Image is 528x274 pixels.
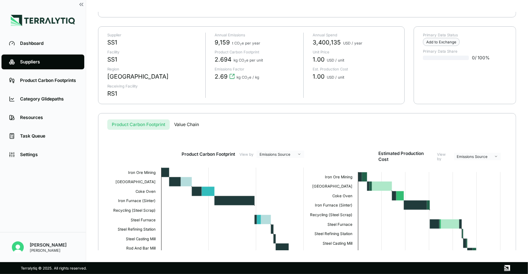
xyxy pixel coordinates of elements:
svg: View audit trail [229,73,235,79]
span: 9,159 [215,38,230,47]
text: Steel Furnace [131,218,156,222]
img: Mridul Gupta [12,241,24,253]
img: Logo [11,15,75,26]
sub: 2 [247,77,249,80]
div: Suppliers [20,59,77,65]
p: Est. Production Cost [313,67,395,71]
button: Emissions Source [454,153,501,160]
p: Emissions Factor [215,67,297,71]
span: 3,400,135 [313,38,341,47]
span: USD / year [343,41,362,45]
p: Annual Spend [313,33,395,37]
text: Iron Ore Mining [325,175,352,179]
label: View by [239,152,254,156]
span: t CO e per year [232,41,260,45]
button: Emissions Source [257,151,304,158]
text: Coke Oven [332,194,352,198]
button: Open user button [9,238,27,256]
div: [PERSON_NAME] [30,248,66,252]
text: Steel Refining Station [118,227,156,232]
button: Product Carbon Footprint [107,119,170,130]
div: RS1 [107,89,117,98]
span: 2.694 [215,55,231,64]
button: Value Chain [170,119,203,130]
text: Steel Casting Mill [126,237,156,241]
div: [PERSON_NAME] [30,242,66,248]
label: View by [437,152,451,161]
text: Coke Oven [136,189,156,194]
div: Add to Exchange [423,38,460,46]
text: [GEOGRAPHIC_DATA] [312,184,352,188]
span: 1.00 [313,55,325,64]
h2: Estimated Production Cost [378,151,434,162]
span: USD / unit [327,75,344,79]
text: Rod And Bar Mill [126,246,156,250]
text: Iron Ore Mining [128,170,156,175]
p: Supplier [107,33,199,37]
text: Steel Furnace [327,222,352,227]
div: [GEOGRAPHIC_DATA] [107,72,169,81]
text: Iron Furnace (Sinter) [315,203,352,207]
text: Recycling (Steel Scrap) [310,212,352,217]
text: Steel Refining Station [314,231,352,236]
h2: Product Carbon Footprint [182,151,235,157]
div: Category Glidepaths [20,96,77,102]
p: Primary Data Share [423,49,507,53]
span: kg CO e / kg [237,75,259,79]
div: Settings [20,152,77,158]
p: Receiving Facility [107,84,199,88]
div: SS1 [107,38,117,47]
div: Task Queue [20,133,77,139]
sub: 2 [244,60,246,63]
p: Primary Data Status [423,33,507,37]
div: SS1 [107,55,117,64]
p: Region [107,67,199,71]
span: USD / unit [327,58,344,62]
div: Product Carbon Footprints [20,77,77,83]
p: Unit Price [313,50,395,54]
text: Iron Furnace (Sinter) [118,198,156,203]
text: Recycling (Steel Scrap) [113,208,156,213]
span: 2.69 [215,72,228,81]
p: Facility [107,50,199,54]
span: 1.00 [313,72,325,81]
div: Resources [20,115,77,121]
div: s [107,119,507,130]
sub: 2 [240,43,242,46]
span: 0 / 100 % [472,55,490,61]
text: Steel Casting Mill [323,241,352,246]
text: [GEOGRAPHIC_DATA] [115,179,156,184]
p: Product Carbon Footprint [215,50,297,54]
p: Annual Emissions [215,33,297,37]
span: kg CO e per unit [234,58,263,62]
div: Dashboard [20,40,77,46]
